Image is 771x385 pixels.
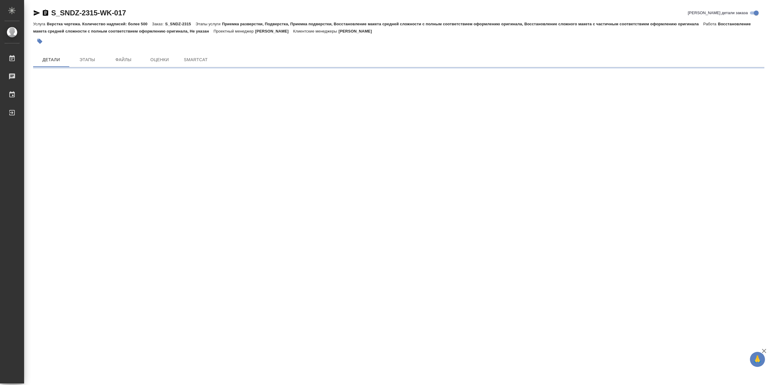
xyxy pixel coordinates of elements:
[750,352,765,367] button: 🙏
[222,22,703,26] p: Приемка разверстки, Подверстка, Приемка подверстки, Восстановление макета средней сложности с пол...
[165,22,195,26] p: S_SNDZ-2315
[47,22,152,26] p: Верстка чертежа. Количество надписей: более 500
[152,22,165,26] p: Заказ:
[145,56,174,64] span: Оценки
[293,29,339,33] p: Клиентские менеджеры
[214,29,255,33] p: Проектный менеджер
[33,22,47,26] p: Услуга
[42,9,49,17] button: Скопировать ссылку
[688,10,748,16] span: [PERSON_NAME] детали заказа
[73,56,102,64] span: Этапы
[33,9,40,17] button: Скопировать ссылку для ЯМессенджера
[33,35,46,48] button: Добавить тэг
[255,29,293,33] p: [PERSON_NAME]
[51,9,126,17] a: S_SNDZ-2315-WK-017
[37,56,66,64] span: Детали
[752,353,763,366] span: 🙏
[339,29,376,33] p: [PERSON_NAME]
[195,22,222,26] p: Этапы услуги
[703,22,718,26] p: Работа
[181,56,210,64] span: SmartCat
[109,56,138,64] span: Файлы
